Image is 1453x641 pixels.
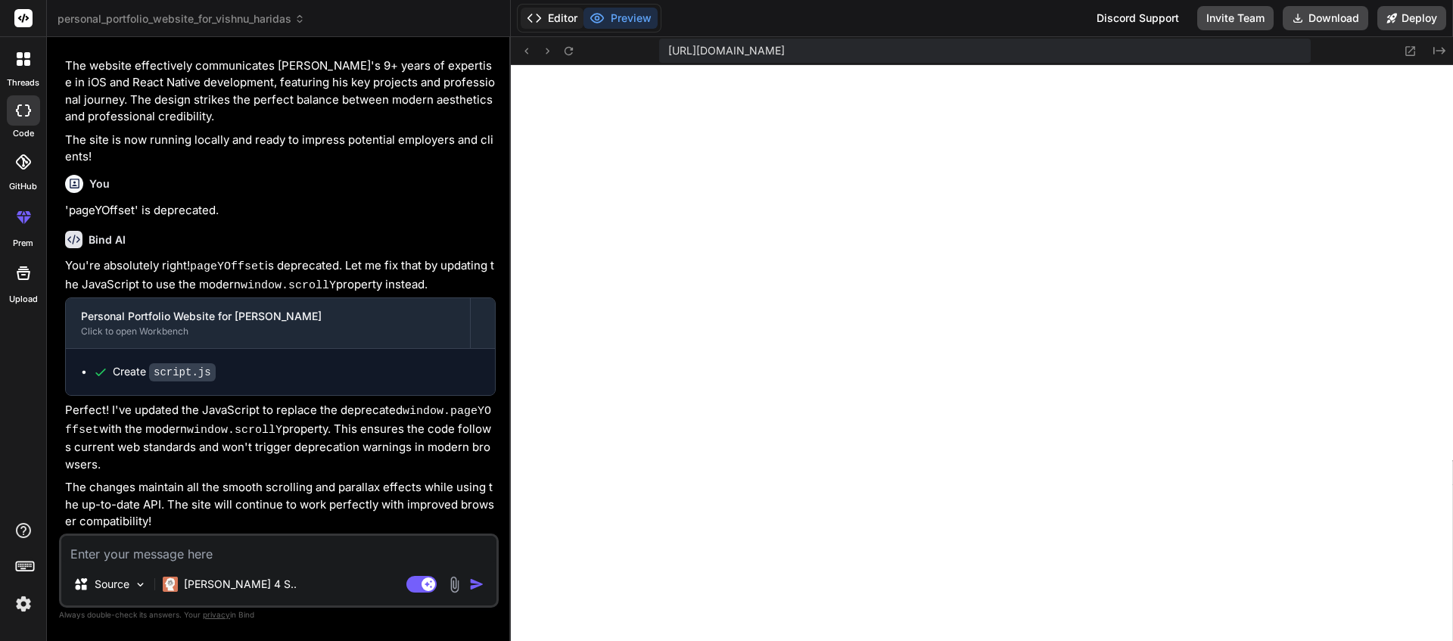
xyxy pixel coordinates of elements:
p: [PERSON_NAME] 4 S.. [184,577,297,592]
label: threads [7,76,39,89]
img: settings [11,591,36,617]
div: Personal Portfolio Website for [PERSON_NAME] [81,309,455,324]
code: pageYOffset [190,260,265,273]
button: Invite Team [1197,6,1274,30]
h6: Bind AI [89,232,126,247]
img: Pick Models [134,578,147,591]
p: The site is now running locally and ready to impress potential employers and clients! [65,132,496,166]
p: Source [95,577,129,592]
h6: You [89,176,110,191]
img: Claude 4 Sonnet [163,577,178,592]
button: Deploy [1377,6,1446,30]
code: window.pageYOffset [65,405,491,437]
p: You're absolutely right! is deprecated. Let me fix that by updating the JavaScript to use the mod... [65,257,496,294]
label: code [13,127,34,140]
label: GitHub [9,180,37,193]
p: The changes maintain all the smooth scrolling and parallax effects while using the up-to-date API... [65,479,496,531]
p: Always double-check its answers. Your in Bind [59,608,499,622]
span: privacy [203,610,230,619]
code: window.scrollY [187,424,282,437]
img: attachment [446,576,463,593]
button: Preview [583,8,658,29]
span: [URL][DOMAIN_NAME] [668,43,785,58]
button: Download [1283,6,1368,30]
p: 'pageYOffset' is deprecated. [65,202,496,219]
div: Create [113,364,216,380]
div: Discord Support [1087,6,1188,30]
button: Personal Portfolio Website for [PERSON_NAME]Click to open Workbench [66,298,470,348]
p: The website effectively communicates [PERSON_NAME]'s 9+ years of expertise in iOS and React Nativ... [65,58,496,126]
iframe: Preview [511,65,1453,641]
label: prem [13,237,33,250]
span: personal_portfolio_website_for_vishnu_haridas [58,11,305,26]
label: Upload [9,293,38,306]
p: Perfect! I've updated the JavaScript to replace the deprecated with the modern property. This ens... [65,402,496,473]
code: script.js [149,363,216,381]
code: window.scrollY [241,279,336,292]
img: icon [469,577,484,592]
div: Click to open Workbench [81,325,455,338]
button: Editor [521,8,583,29]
